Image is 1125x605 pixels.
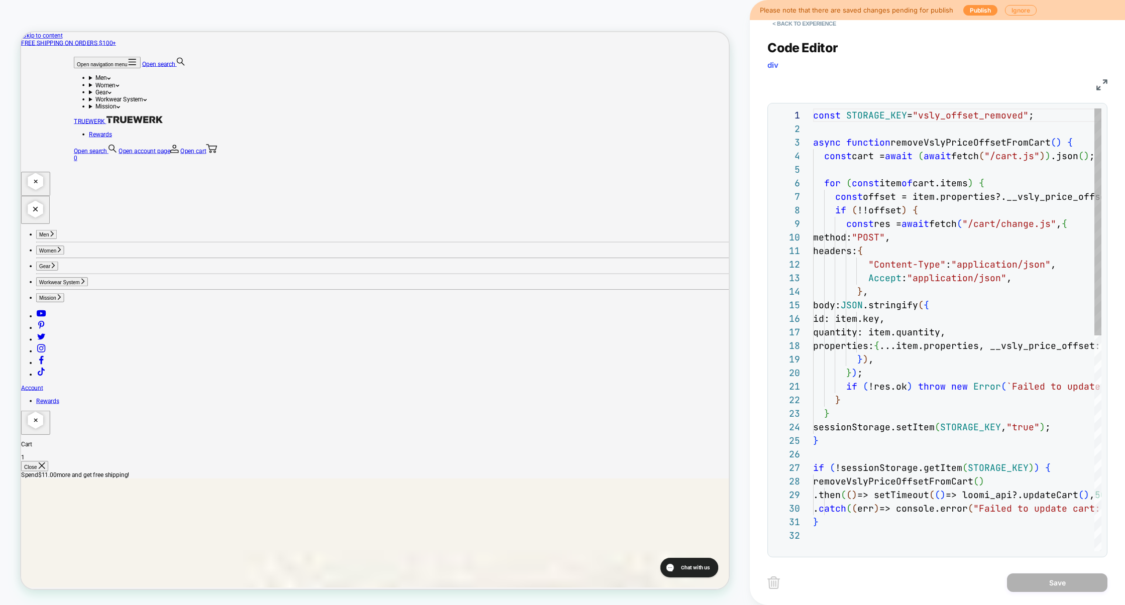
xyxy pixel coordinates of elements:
span: await [902,218,929,229]
div: 28 [773,474,800,488]
a: Follow on Twitter [20,405,34,415]
div: 27 [773,461,800,474]
a: Open cart [70,154,874,173]
span: !!offset [857,204,902,216]
span: , [885,231,890,243]
span: .then [813,489,841,501]
a: TRUEWERK [70,114,189,124]
div: 11 [773,244,800,258]
span: offset = item.properties?.__vsly_price_offset; [863,191,1117,202]
span: body: [813,299,841,311]
span: ( [973,475,979,487]
span: { [1067,137,1073,148]
span: removeVslyPriceOffsetFromCart [890,137,1051,148]
span: Code Editor [767,40,838,55]
div: 24 [773,420,800,434]
span: await [885,150,913,162]
span: TRUEWERK [70,114,111,124]
span: { [913,204,918,216]
span: = [907,109,913,121]
span: } [824,408,830,419]
span: ) [874,503,879,514]
span: { [857,245,863,257]
a: Follow on Instagram [20,421,34,430]
span: => loomi_api?.updateCart [946,489,1078,501]
span: Gear [24,309,39,316]
img: TRUEWERK [114,112,189,122]
span: if [846,381,857,392]
span: STORAGE_KEY [968,462,1029,473]
div: 2 [773,122,800,136]
div: 14 [773,285,800,298]
span: { [924,299,929,311]
div: 18 [773,339,800,352]
div: 10 [773,230,800,244]
span: ( [935,421,940,433]
div: 31 [773,515,800,529]
span: new [951,381,968,392]
span: ) [1029,462,1034,473]
summary: Workwear System [90,85,874,94]
span: , [863,286,868,297]
span: . [813,503,819,514]
span: function [846,137,890,148]
span: , [868,353,874,365]
span: "POST" [852,231,885,243]
span: Accept [868,272,902,284]
div: 8 [773,203,800,217]
div: 30 [773,502,800,515]
span: "true" [1006,421,1040,433]
div: 3 [773,136,800,149]
span: Open account page [130,154,199,163]
summary: Mission [90,94,874,104]
button: Gear [20,306,49,318]
span: : [902,272,907,284]
span: ) [1040,421,1045,433]
div: 23 [773,407,800,420]
span: method: [813,231,852,243]
span: ( [1078,150,1084,162]
span: "Failed to update cart:" [973,503,1106,514]
span: Open search [70,154,115,163]
span: removeVslyPriceOffsetFromCart [813,475,973,487]
div: 7 [773,190,800,203]
button: Workwear System [20,327,89,339]
span: ( [1078,489,1084,501]
a: Open search [161,38,219,47]
span: ) [1084,489,1089,501]
span: div [767,60,778,70]
div: 25 [773,434,800,447]
span: id: item.key, [813,313,885,324]
div: 17 [773,325,800,339]
div: 19 [773,352,800,366]
button: Women [20,285,57,297]
span: Open search [161,38,205,47]
span: ( [852,204,857,216]
span: const [824,150,852,162]
div: 6 [773,176,800,190]
span: ( [962,462,968,473]
cart-count: 0 [70,163,75,173]
span: fetch [929,218,957,229]
span: ) [979,475,984,487]
a: Open search [70,154,128,163]
span: Men [24,267,37,274]
span: ( [846,503,852,514]
span: "/cart/change.js" [962,218,1056,229]
span: ) [1084,150,1089,162]
span: ) [968,177,973,189]
img: delete [767,576,780,589]
span: cart = [852,150,885,162]
span: const [846,218,874,229]
span: } [813,435,819,446]
a: Follow on Facebook [20,436,34,446]
span: "application/json" [951,259,1051,270]
span: "application/json" [907,272,1006,284]
div: 16 [773,312,800,325]
span: ; [1045,421,1051,433]
div: 22 [773,393,800,407]
h1: Chat with us [33,12,71,22]
span: throw [918,381,946,392]
div: Rewards [20,487,944,497]
span: , [1089,489,1095,501]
